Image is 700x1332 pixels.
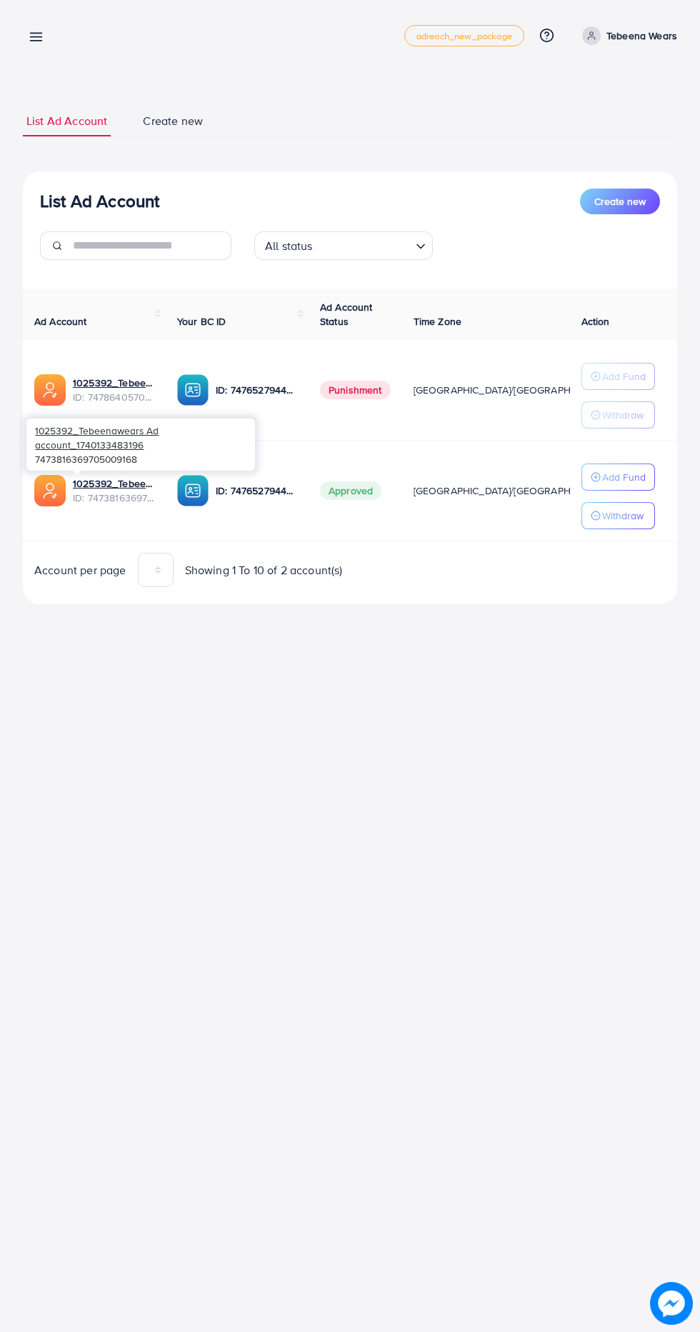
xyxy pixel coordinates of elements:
span: All status [262,236,316,256]
div: Search for option [254,231,433,260]
span: Time Zone [414,314,461,329]
p: ID: 7476527944945549313 [216,482,297,499]
span: Showing 1 To 10 of 2 account(s) [185,562,343,579]
span: adreach_new_package [416,31,512,41]
img: image [650,1282,693,1325]
span: [GEOGRAPHIC_DATA]/[GEOGRAPHIC_DATA] [414,484,612,498]
span: Create new [594,194,646,209]
h3: List Ad Account [40,191,159,211]
span: Ad Account Status [320,300,373,329]
p: Withdraw [602,507,644,524]
a: 1025392_Tebeenawears Ad account_1740133483196 [73,476,154,491]
img: ic-ads-acc.e4c84228.svg [34,475,66,506]
button: Add Fund [581,464,655,491]
a: adreach_new_package [404,25,524,46]
p: Add Fund [602,469,646,486]
a: 1025392_Tebeena_1741256711649 [73,376,154,390]
p: Tebeena Wears [606,27,677,44]
p: ID: 7476527944945549313 [216,381,297,399]
span: [GEOGRAPHIC_DATA]/[GEOGRAPHIC_DATA] [414,383,612,397]
span: ID: 7478640570643251201 [73,390,154,404]
img: ic-ba-acc.ded83a64.svg [177,374,209,406]
input: Search for option [317,233,410,256]
span: Ad Account [34,314,87,329]
p: Withdraw [602,406,644,424]
span: Punishment [320,381,391,399]
span: Approved [320,481,381,500]
button: Withdraw [581,502,655,529]
span: Action [581,314,610,329]
p: Add Fund [602,368,646,385]
img: ic-ba-acc.ded83a64.svg [177,475,209,506]
span: Your BC ID [177,314,226,329]
div: 7473816369705009168 [26,419,255,470]
button: Create new [580,189,660,214]
span: Create new [143,113,203,129]
span: Account per page [34,562,126,579]
img: ic-ads-acc.e4c84228.svg [34,374,66,406]
button: Withdraw [581,401,655,429]
span: List Ad Account [26,113,107,129]
div: <span class='underline'>1025392_Tebeena_1741256711649</span></br>7478640570643251201 [73,376,154,405]
a: Tebeena Wears [576,26,677,45]
span: ID: 7473816369705009168 [73,491,154,505]
span: 1025392_Tebeenawears Ad account_1740133483196 [35,424,159,451]
button: Add Fund [581,363,655,390]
